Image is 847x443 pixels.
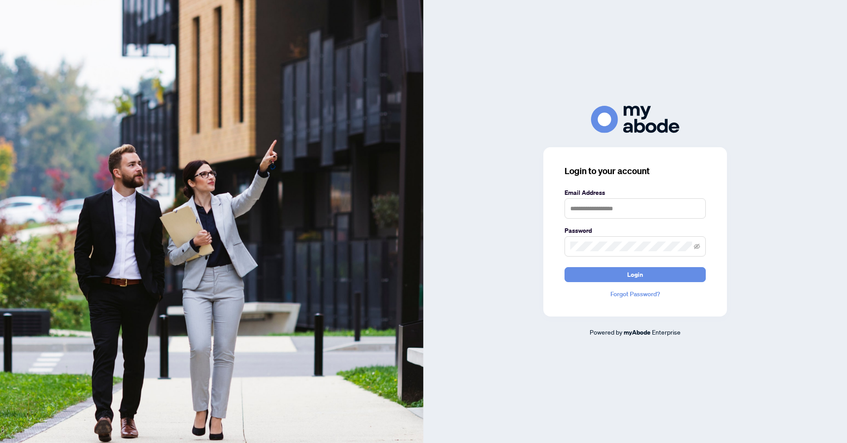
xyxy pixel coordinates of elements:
a: Forgot Password? [565,289,706,299]
a: myAbode [624,328,651,337]
img: ma-logo [591,106,679,133]
span: Powered by [590,328,622,336]
label: Email Address [565,188,706,197]
label: Password [565,226,706,235]
span: Enterprise [652,328,681,336]
h3: Login to your account [565,165,706,177]
span: eye-invisible [694,243,700,249]
button: Login [565,267,706,282]
span: Login [627,268,643,282]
